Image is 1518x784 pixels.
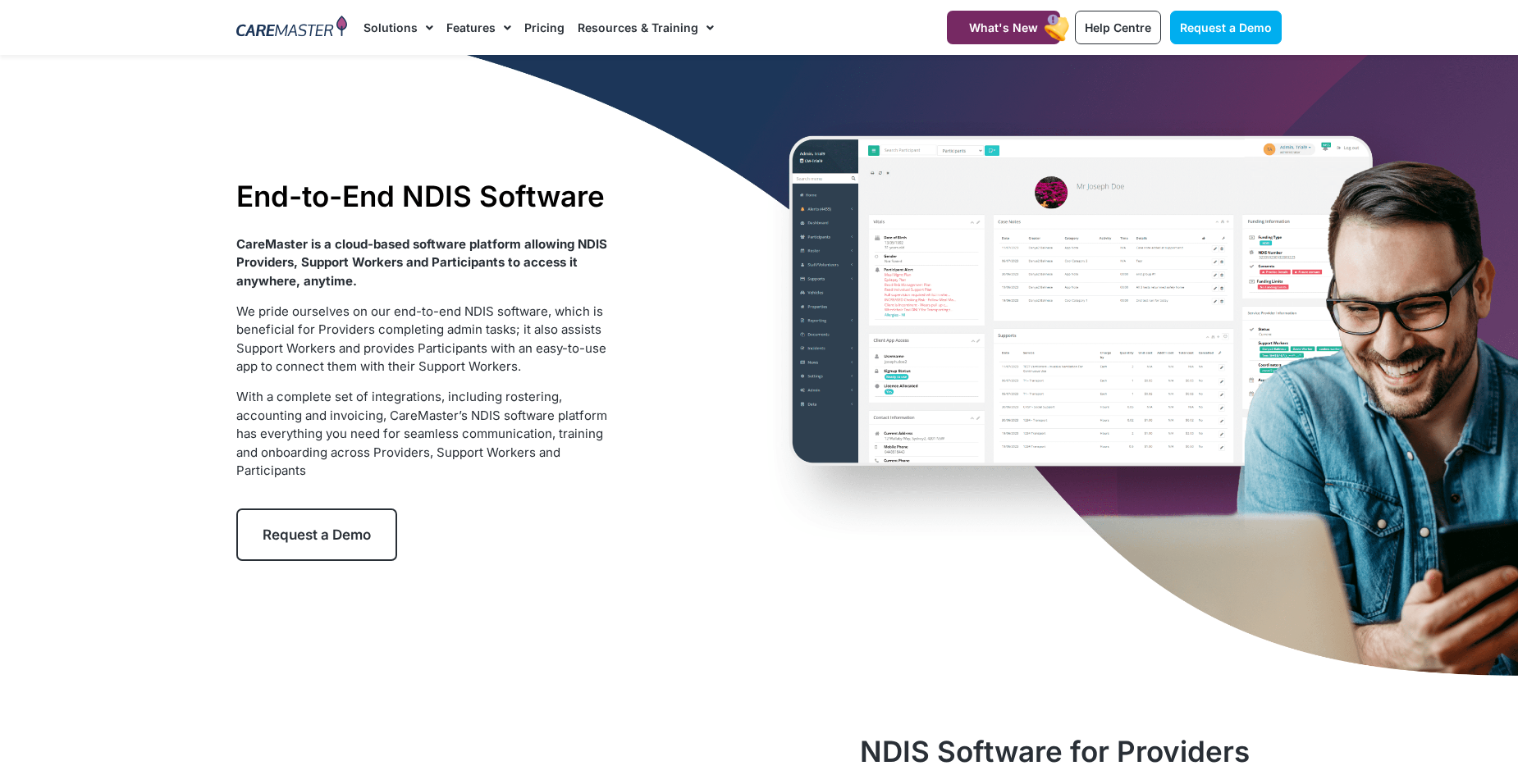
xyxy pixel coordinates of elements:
span: What's New [969,21,1038,34]
span: Request a Demo [263,526,371,543]
span: Help Centre [1085,21,1151,34]
span: We pride ourselves on our end-to-end NDIS software, which is beneficial for Providers completing ... [236,303,606,375]
a: Help Centre [1075,11,1161,44]
strong: CareMaster is a cloud-based software platform allowing NDIS Providers, Support Workers and Partic... [236,236,607,289]
h2: NDIS Software for Providers [860,734,1282,768]
h1: End-to-End NDIS Software [236,179,613,213]
p: With a complete set of integrations, including rostering, accounting and invoicing, CareMaster’s ... [236,388,613,481]
a: Request a Demo [1170,11,1282,44]
a: What's New [947,11,1060,44]
a: Request a Demo [236,508,397,561]
img: CareMaster Logo [236,16,347,40]
span: Request a Demo [1180,21,1272,34]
